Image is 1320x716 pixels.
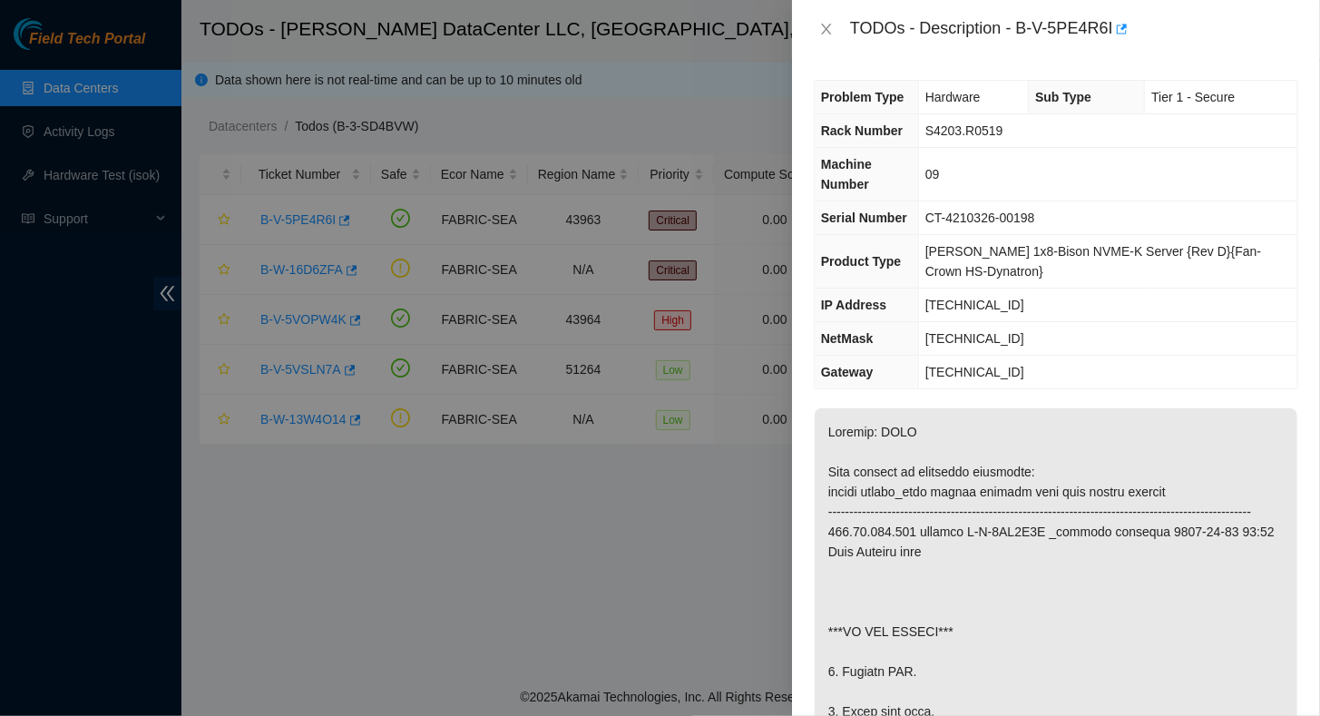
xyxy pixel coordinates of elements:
[925,365,1024,379] span: [TECHNICAL_ID]
[821,211,907,225] span: Serial Number
[821,157,872,191] span: Machine Number
[925,331,1024,346] span: [TECHNICAL_ID]
[821,123,903,138] span: Rack Number
[814,21,839,38] button: Close
[819,22,834,36] span: close
[925,123,1003,138] span: S4203.R0519
[1035,90,1091,104] span: Sub Type
[821,365,874,379] span: Gateway
[925,298,1024,312] span: [TECHNICAL_ID]
[821,331,874,346] span: NetMask
[821,90,904,104] span: Problem Type
[925,90,981,104] span: Hardware
[925,211,1035,225] span: CT-4210326-00198
[821,298,886,312] span: IP Address
[850,15,1298,44] div: TODOs - Description - B-V-5PE4R6I
[925,167,940,181] span: 09
[925,244,1261,279] span: [PERSON_NAME] 1x8-Bison NVME-K Server {Rev D}{Fan-Crown HS-Dynatron}
[1151,90,1235,104] span: Tier 1 - Secure
[821,254,901,269] span: Product Type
